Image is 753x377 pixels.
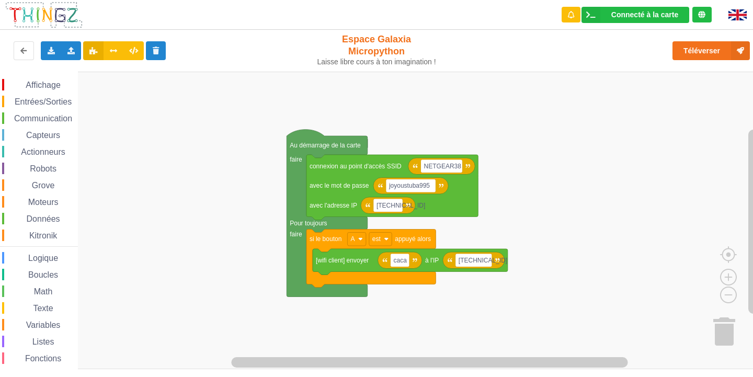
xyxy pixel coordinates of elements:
[25,131,62,140] span: Capteurs
[28,164,58,173] span: Robots
[611,11,678,18] div: Connecté à la carte
[425,257,439,264] text: à l'IP
[393,257,407,264] text: caca
[395,235,431,243] text: appuyé alors
[672,41,750,60] button: Téléverser
[310,182,369,189] text: avec le mot de passe
[32,287,54,296] span: Math
[424,163,462,170] text: NETGEAR38
[25,214,62,223] span: Données
[350,235,355,243] text: A
[24,81,62,89] span: Affichage
[27,198,60,207] span: Moteurs
[5,1,83,29] img: thingz_logo.png
[19,147,67,156] span: Actionneurs
[25,321,62,329] span: Variables
[692,7,712,22] div: Tu es connecté au serveur de création de Thingz
[581,7,689,23] div: Ta base fonctionne bien !
[290,142,361,149] text: Au démarrage de la carte
[310,163,402,170] text: connexion au point d'accès SSID
[728,9,747,20] img: gb.png
[13,97,73,106] span: Entrées/Sorties
[31,337,56,346] span: Listes
[27,254,60,262] span: Logique
[316,257,369,264] text: [wifi client] envoyer
[313,58,441,66] div: Laisse libre cours à ton imagination !
[372,235,381,243] text: est
[31,304,54,313] span: Texte
[459,257,507,264] text: [TECHNICAL_ID]
[24,354,63,363] span: Fonctions
[290,231,302,238] text: faire
[290,156,302,163] text: faire
[310,235,341,243] text: si le bouton
[27,270,60,279] span: Boucles
[290,220,327,227] text: Pour toujours
[28,231,59,240] span: Kitronik
[389,182,430,189] text: joyoustuba995
[313,33,441,66] div: Espace Galaxia Micropython
[310,202,357,209] text: avec l'adresse IP
[30,181,56,190] span: Grove
[13,114,74,123] span: Communication
[376,202,425,209] text: [TECHNICAL_ID]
